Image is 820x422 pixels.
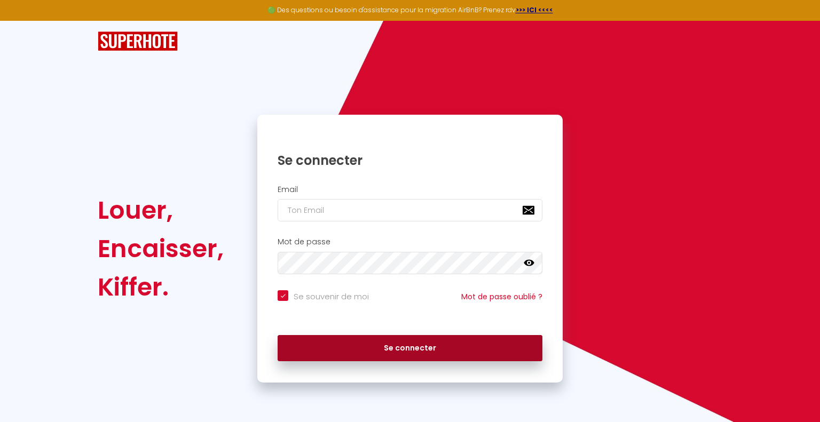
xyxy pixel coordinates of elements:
img: SuperHote logo [98,31,178,51]
div: Louer, [98,191,224,229]
a: >>> ICI <<<< [516,5,553,14]
h2: Mot de passe [278,237,542,246]
div: Kiffer. [98,268,224,306]
h2: Email [278,185,542,194]
input: Ton Email [278,199,542,221]
button: Se connecter [278,335,542,362]
div: Encaisser, [98,229,224,268]
h1: Se connecter [278,152,542,169]
a: Mot de passe oublié ? [461,291,542,302]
